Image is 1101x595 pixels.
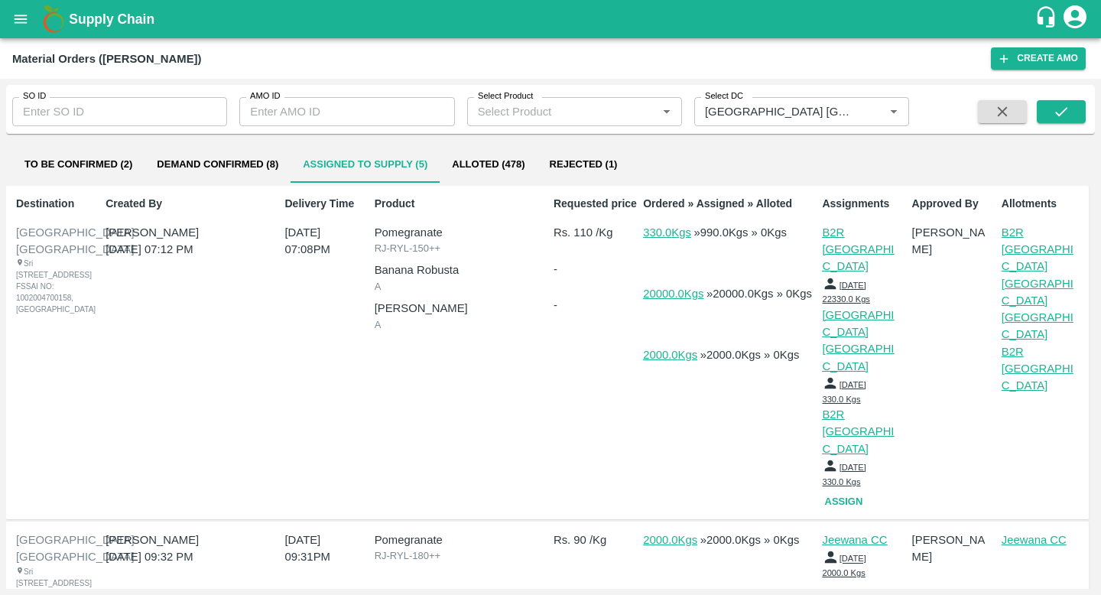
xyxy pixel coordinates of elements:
p: 330.0 Kgs [643,224,691,245]
p: RJ-RYL-180++ [375,548,547,564]
div: [DATE] 22330.0 Kgs [822,275,898,307]
div: account of current user [1061,3,1089,35]
button: Demand Confirmed (8) [145,146,291,183]
p: Delivery Time [284,196,368,212]
div: [GEOGRAPHIC_DATA] [GEOGRAPHIC_DATA] [16,532,97,566]
p: A [375,279,547,294]
button: open drawer [3,2,38,37]
p: Rs. 110 /Kg [554,224,637,241]
p: 2000.0 Kgs [643,346,697,368]
p: Created By [106,196,278,212]
p: Requested price [554,196,637,212]
p: Banana Robusta [375,262,547,278]
p: Assignments [822,196,905,212]
button: Open [657,102,677,122]
label: Select Product [478,90,533,102]
p: B2R [GEOGRAPHIC_DATA] [1002,343,1078,395]
div: » 2000.0 Kgs » 0 Kgs [700,532,800,553]
p: Approved By [912,196,995,212]
p: Ordered » Assigned » Alloted [643,196,816,212]
div: Sri [STREET_ADDRESS] FSSAI NO: 1002004700158, [GEOGRAPHIC_DATA] [16,258,65,315]
p: [DATE] 09:31PM [284,532,349,566]
p: Pomegranate [375,532,547,548]
div: [DATE] 330.0 Kgs [822,457,898,489]
input: Select DC [699,102,859,122]
button: Create AMO [991,47,1086,70]
p: [DATE] 09:32 PM [106,548,260,565]
b: Supply Chain [69,11,154,27]
p: Rs. 90 /Kg [554,532,637,548]
p: 2000.0 Kgs [643,532,697,553]
p: [PERSON_NAME] [375,300,547,317]
button: Open [884,102,904,122]
img: logo [38,4,69,34]
div: » 990.0 Kgs » 0 Kgs [693,224,786,245]
p: [GEOGRAPHIC_DATA] [GEOGRAPHIC_DATA] [822,307,898,375]
p: Destination [16,196,99,212]
label: Select DC [705,90,743,102]
p: Pomegranate [375,224,547,241]
p: 20000.0 Kgs [643,285,703,307]
p: B2R [GEOGRAPHIC_DATA] [822,224,898,275]
p: [DATE] 07:08PM [284,224,349,258]
p: B2R [GEOGRAPHIC_DATA] [1002,224,1078,275]
p: Allotments [1002,196,1085,212]
input: Enter SO ID [12,97,227,126]
p: [DATE] 07:12 PM [106,241,260,258]
p: [PERSON_NAME] [106,532,260,548]
div: Material Orders ([PERSON_NAME]) [12,49,201,69]
button: Alloted (478) [440,146,537,183]
div: [GEOGRAPHIC_DATA] [GEOGRAPHIC_DATA] [16,224,97,258]
button: Assign [822,489,871,515]
p: [PERSON_NAME] [912,532,989,566]
button: Assigned to Supply (5) [291,146,440,183]
label: SO ID [23,90,46,102]
input: Enter AMO ID [239,97,454,126]
p: Product [375,196,547,212]
p: [PERSON_NAME] [106,224,260,241]
div: [DATE] 2000.0 Kgs [822,548,898,580]
p: - [554,297,637,314]
p: Jeewana CC [1002,532,1078,548]
p: A [375,317,547,333]
div: [DATE] 330.0 Kgs [822,375,898,406]
label: AMO ID [250,90,281,102]
div: » 20000.0 Kgs » 0 Kgs [706,285,812,307]
a: Supply Chain [69,8,1034,30]
div: » 2000.0 Kgs » 0 Kgs [700,346,800,368]
input: Select Product [472,102,652,122]
p: B2R [GEOGRAPHIC_DATA] [822,406,898,457]
p: RJ-RYL-150++ [375,241,547,256]
p: [GEOGRAPHIC_DATA] [GEOGRAPHIC_DATA] [1002,275,1078,343]
button: To Be Confirmed (2) [12,146,145,183]
button: Rejected (1) [538,146,630,183]
p: - [554,261,637,278]
p: [PERSON_NAME] [912,224,989,258]
p: Jeewana CC [822,532,898,548]
div: customer-support [1034,5,1061,33]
